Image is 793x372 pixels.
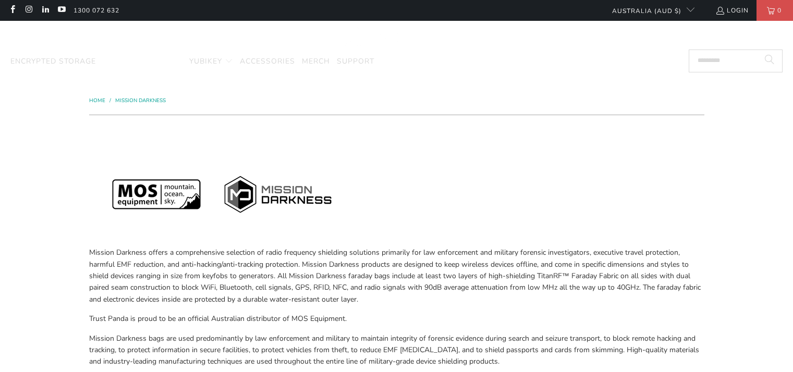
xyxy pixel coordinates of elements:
a: Mission Darkness [103,49,182,74]
p: Mission Darkness offers a comprehensive selection of radio frequency shielding solutions primaril... [89,247,704,305]
a: Home [89,97,107,104]
span: Support [337,56,374,66]
img: Trust Panda Australia [343,26,450,47]
span: Merch [302,56,330,66]
input: Search... [689,49,783,72]
span: Accessories [240,56,295,66]
a: Support [337,49,374,74]
span: / [109,97,111,104]
a: Trust Panda Australia on YouTube [57,6,66,15]
a: Mission Darkness [115,97,166,104]
a: Accessories [240,49,295,74]
span: Encrypted Storage [10,56,96,66]
a: Encrypted Storage [10,49,96,74]
button: Search [757,49,783,72]
a: Merch [302,49,330,74]
nav: Translation missing: en.navigation.header.main_nav [10,49,374,74]
a: 1300 072 632 [74,5,119,16]
p: Mission Darkness bags are used predominantly by law enforcement and military to maintain integrit... [89,333,704,368]
summary: YubiKey [189,49,233,74]
span: Mission Darkness [103,56,182,66]
a: Trust Panda Australia on Facebook [8,6,17,15]
a: Trust Panda Australia on LinkedIn [41,6,50,15]
a: Login [715,5,749,16]
a: Trust Panda Australia on Instagram [24,6,33,15]
span: YubiKey [189,56,222,66]
span: Home [89,97,105,104]
span: radio signals with 90dB average attenuation from low MHz all the way up to 40GHz [364,282,639,292]
p: Trust Panda is proud to be an official Australian distributor of MOS Equipment. [89,313,704,325]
